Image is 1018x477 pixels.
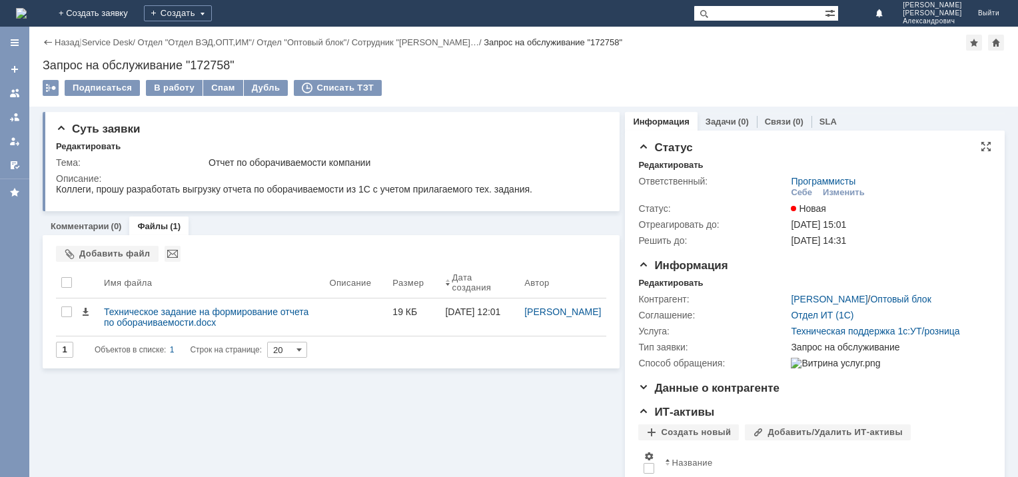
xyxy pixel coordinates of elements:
div: Техническое задание на формирование отчета по оборачиваемости.docx [104,306,318,328]
div: Отреагировать до: [638,219,788,230]
div: Размер [392,278,424,288]
span: Расширенный поиск [825,6,838,19]
img: logo [16,8,27,19]
div: Изменить [823,187,865,198]
div: Ответственный: [638,176,788,187]
div: / [82,37,138,47]
th: Имя файла [99,267,324,298]
a: Файлы [137,221,168,231]
div: Соглашение: [638,310,788,320]
span: Информация [638,259,728,272]
div: Автор [524,278,550,288]
div: / [256,37,352,47]
span: Суть заявки [56,123,140,135]
th: Дата создания [440,267,519,298]
span: Данные о контрагенте [638,382,779,394]
span: Статус [638,141,692,154]
div: Запрос на обслуживание [791,342,985,352]
a: Service Desk [82,37,133,47]
a: Перейти на домашнюю страницу [16,8,27,19]
div: Тип заявки: [638,342,788,352]
div: Сделать домашней страницей [988,35,1004,51]
a: Сотрудник "[PERSON_NAME]… [352,37,479,47]
div: Описание [329,278,371,288]
span: [DATE] 15:01 [791,219,846,230]
a: [PERSON_NAME] [791,294,867,304]
a: Задачи [706,117,736,127]
a: [PERSON_NAME] [524,306,601,317]
div: 1 [170,342,175,358]
div: / [791,294,931,304]
span: [DATE] 14:31 [791,235,846,246]
span: [PERSON_NAME] [903,9,962,17]
span: ИТ-активы [638,406,714,418]
div: На всю страницу [981,141,991,152]
div: Запрос на обслуживание "172758" [484,37,622,47]
th: Автор [519,267,606,298]
div: (0) [111,221,122,231]
div: Тема: [56,157,206,168]
div: / [137,37,256,47]
div: 19 КБ [392,306,434,317]
span: Александрович [903,17,962,25]
div: | [79,37,81,47]
div: Имя файла [104,278,152,288]
span: Объектов в списке: [95,345,166,354]
a: Отдел "Оптовый блок" [256,37,346,47]
div: Контрагент: [638,294,788,304]
div: Услуга: [638,326,788,336]
a: Информация [633,117,689,127]
a: Техническая поддержка 1с:УТ/розница [791,326,959,336]
a: Назад [55,37,79,47]
span: Скачать файл [80,306,91,317]
div: Решить до: [638,235,788,246]
div: Редактировать [638,278,703,288]
div: Редактировать [56,141,121,152]
div: [DATE] 12:01 [445,306,500,317]
div: Себе [791,187,812,198]
i: Строк на странице: [95,342,262,358]
div: Отчет по оборачиваемости компании [209,157,601,168]
a: Заявки на командах [4,83,25,104]
a: Оптовый блок [870,294,931,304]
a: Комментарии [51,221,109,231]
div: Описание: [56,173,604,184]
a: Программисты [791,176,855,187]
a: Создать заявку [4,59,25,80]
div: (0) [738,117,749,127]
div: Дата создания [452,272,503,292]
div: Добавить в избранное [966,35,982,51]
span: [PERSON_NAME] [903,1,962,9]
a: SLA [819,117,837,127]
div: (0) [793,117,803,127]
div: Создать [144,5,212,21]
a: Мои согласования [4,155,25,176]
div: / [352,37,484,47]
a: Связи [765,117,791,127]
div: Запрос на обслуживание "172758" [43,59,1005,72]
span: Новая [791,203,826,214]
img: Витрина услуг.png [791,358,880,368]
div: Работа с массовостью [43,80,59,96]
th: Размер [387,267,440,298]
div: Статус: [638,203,788,214]
div: Отправить выбранные файлы [165,246,181,262]
span: Настройки [644,451,654,462]
a: Отдел "Отдел ВЭД,ОПТ,ИМ" [137,37,251,47]
a: Заявки в моей ответственности [4,107,25,128]
div: (1) [170,221,181,231]
div: Редактировать [638,160,703,171]
div: Способ обращения: [638,358,788,368]
div: Название [672,458,712,468]
a: Отдел ИТ (1С) [791,310,853,320]
a: Мои заявки [4,131,25,152]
